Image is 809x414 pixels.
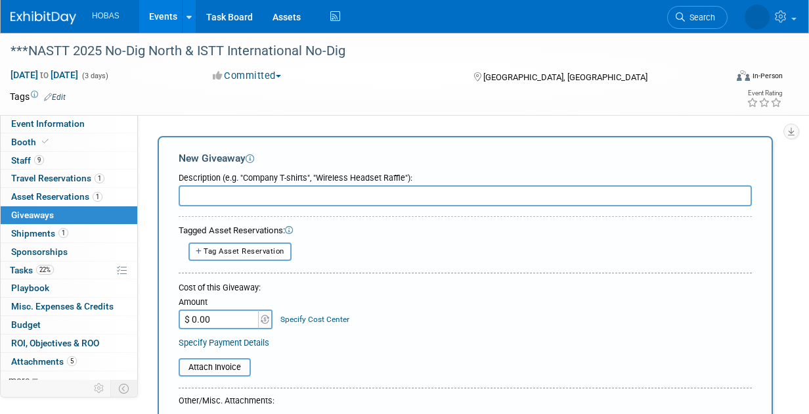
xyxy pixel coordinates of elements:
[280,315,349,324] a: Specify Cost Center
[179,395,274,410] div: Other/Misc. Attachments:
[44,93,66,102] a: Edit
[10,69,79,81] span: [DATE] [DATE]
[1,225,137,242] a: Shipments1
[92,11,120,20] span: HOBAS
[1,298,137,315] a: Misc. Expenses & Credits
[737,70,750,81] img: Format-Inperson.png
[1,188,137,206] a: Asset Reservations1
[11,155,44,166] span: Staff
[6,39,716,63] div: ***NASTT 2025 No-Dig North & ISTT International No-Dig
[11,338,99,348] span: ROI, Objectives & ROO
[745,5,770,30] img: Lia Chowdhury
[179,296,274,310] div: Amount
[1,371,137,389] a: more
[67,356,77,366] span: 5
[11,173,104,183] span: Travel Reservations
[11,356,77,367] span: Attachments
[752,71,783,81] div: In-Person
[188,242,292,260] button: Tag Asset Reservation
[1,206,137,224] a: Giveaways
[208,69,286,83] button: Committed
[1,243,137,261] a: Sponsorships
[1,353,137,371] a: Attachments5
[58,228,68,238] span: 1
[1,334,137,352] a: ROI, Objectives & ROO
[95,173,104,183] span: 1
[88,380,111,397] td: Personalize Event Tab Strip
[36,265,54,275] span: 22%
[11,228,68,239] span: Shipments
[179,166,752,184] div: Description (e.g. "Company T-shirts", "Wireless Headset Raffle"):
[179,338,269,348] a: Specify Payment Details
[179,282,752,294] div: Cost of this Giveaway:
[34,155,44,165] span: 9
[11,246,68,257] span: Sponsorships
[11,319,41,330] span: Budget
[11,137,51,147] span: Booth
[11,210,54,220] span: Giveaways
[1,115,137,133] a: Event Information
[1,170,137,187] a: Travel Reservations1
[42,138,49,145] i: Booth reservation complete
[10,90,66,103] td: Tags
[1,316,137,334] a: Budget
[11,11,76,24] img: ExhibitDay
[1,279,137,297] a: Playbook
[11,118,85,129] span: Event Information
[685,12,715,22] span: Search
[81,72,108,80] span: (3 days)
[483,72,647,82] span: [GEOGRAPHIC_DATA], [GEOGRAPHIC_DATA]
[1,133,137,151] a: Booth
[667,6,728,29] a: Search
[111,380,138,397] td: Toggle Event Tabs
[9,375,30,385] span: more
[93,192,102,202] span: 1
[747,90,782,97] div: Event Rating
[179,151,752,166] div: New Giveaway
[1,152,137,170] a: Staff9
[204,247,284,256] span: Tag Asset Reservation
[1,262,137,279] a: Tasks22%
[38,70,51,80] span: to
[11,283,49,293] span: Playbook
[670,68,783,88] div: Event Format
[11,191,102,202] span: Asset Reservations
[179,225,752,237] div: Tagged Asset Reservations:
[10,265,54,275] span: Tasks
[11,301,114,311] span: Misc. Expenses & Credits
